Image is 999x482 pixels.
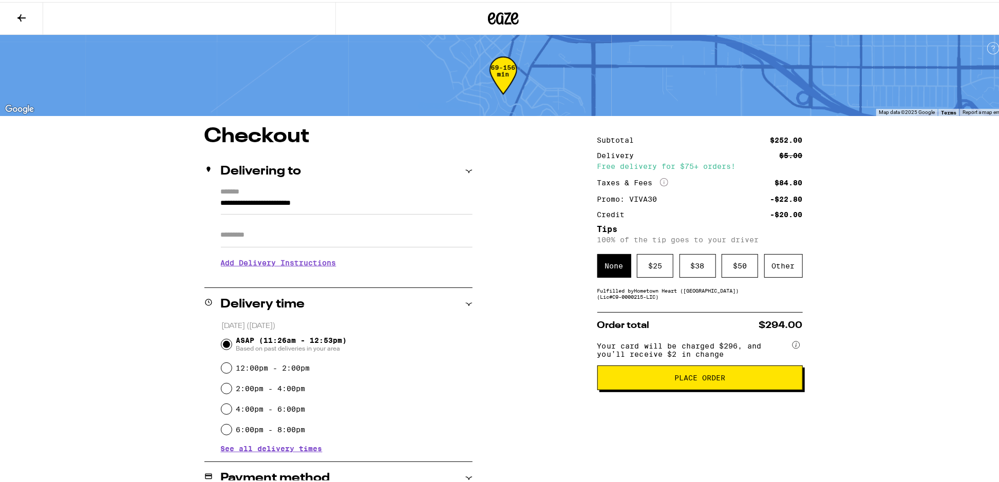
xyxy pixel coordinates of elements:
[597,319,650,328] span: Order total
[597,150,642,157] div: Delivery
[236,382,305,391] label: 2:00pm - 4:00pm
[236,362,310,370] label: 12:00pm - 2:00pm
[879,107,935,113] span: Map data ©2025 Google
[674,372,725,379] span: Place Order
[236,403,305,411] label: 4:00pm - 6:00pm
[770,134,803,142] div: $252.00
[780,150,803,157] div: $5.00
[597,161,803,168] div: Free delivery for $75+ orders!
[597,234,803,242] p: 100% of the tip goes to your driver
[597,363,803,388] button: Place Order
[236,423,305,432] label: 6:00pm - 8:00pm
[941,107,956,113] a: Terms
[597,209,632,216] div: Credit
[221,319,473,329] p: [DATE] ([DATE])
[770,209,803,216] div: -$20.00
[221,273,473,281] p: We'll contact you at [PHONE_NUMBER] when we arrive
[722,252,758,276] div: $ 50
[597,176,668,185] div: Taxes & Fees
[775,177,803,184] div: $84.80
[236,342,347,351] span: Based on past deliveries in your area
[6,7,74,15] span: Hi. Need any help?
[236,334,347,351] span: ASAP (11:26am - 12:53pm)
[770,194,803,201] div: -$22.80
[759,319,803,328] span: $294.00
[597,252,631,276] div: None
[221,249,473,273] h3: Add Delivery Instructions
[597,285,803,298] div: Fulfilled by Hometown Heart ([GEOGRAPHIC_DATA]) (Lic# C9-0000215-LIC )
[764,252,803,276] div: Other
[597,223,803,232] h5: Tips
[489,62,517,101] div: 69-156 min
[597,194,665,201] div: Promo: VIVA30
[597,336,790,356] span: Your card will be charged $296, and you’ll receive $2 in change
[3,101,36,114] a: Open this area in Google Maps (opens a new window)
[637,252,673,276] div: $ 25
[3,101,36,114] img: Google
[221,443,323,450] button: See all delivery times
[221,296,305,309] h2: Delivery time
[597,134,642,142] div: Subtotal
[221,163,301,176] h2: Delivering to
[204,124,473,145] h1: Checkout
[680,252,716,276] div: $ 38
